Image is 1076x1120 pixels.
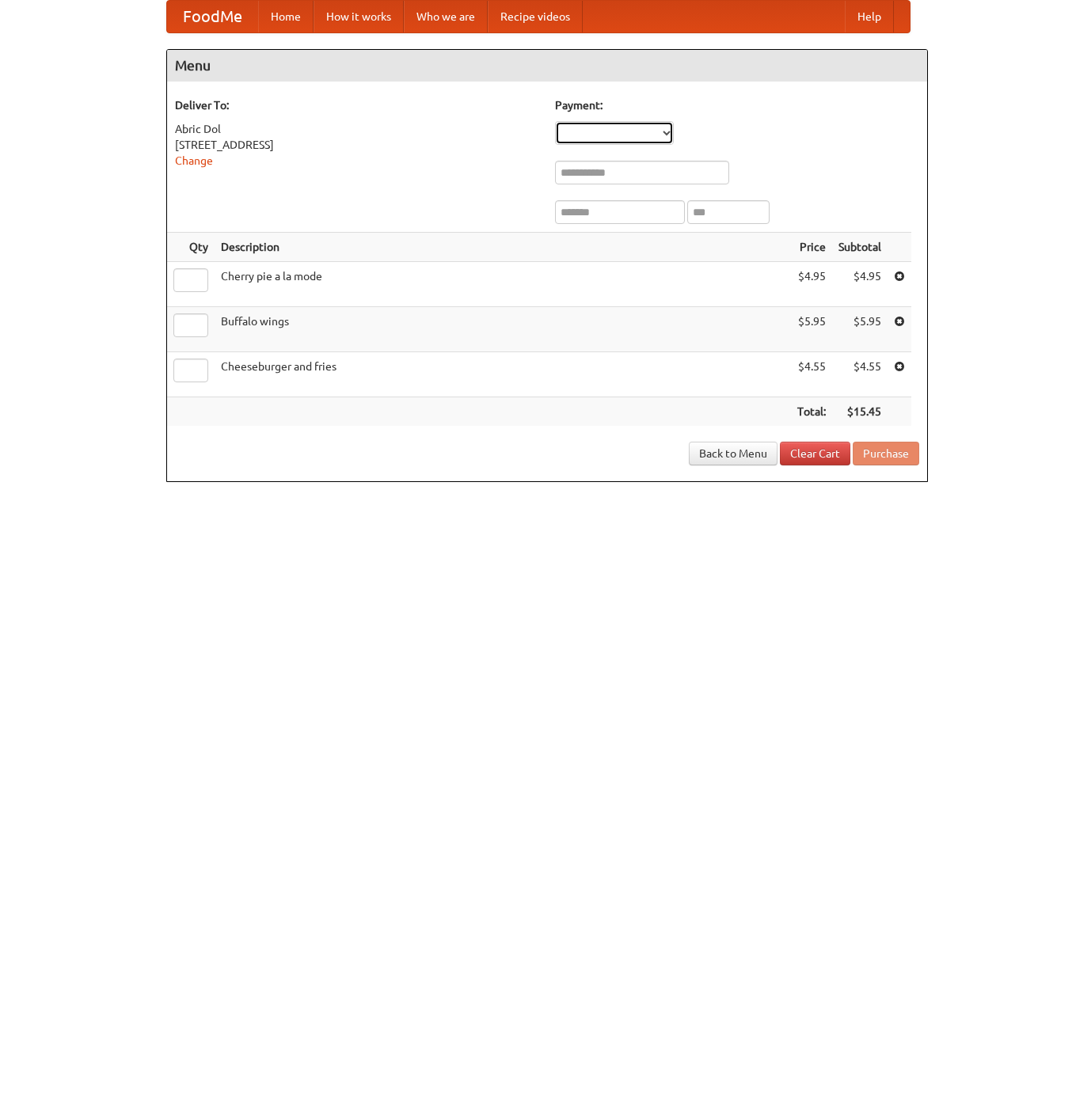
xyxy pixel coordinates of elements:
td: $4.95 [791,262,832,307]
a: Back to Menu [689,442,778,465]
a: Clear Cart [780,442,850,465]
td: $4.95 [832,262,888,307]
a: Home [258,1,314,32]
h5: Payment: [555,97,919,113]
td: Cherry pie a la mode [215,262,791,307]
a: FoodMe [167,1,258,32]
div: [STREET_ADDRESS] [175,137,539,153]
h4: Menu [167,50,927,82]
a: Help [845,1,894,32]
a: Change [175,154,213,167]
div: Abric Dol [175,121,539,137]
a: Recipe videos [488,1,583,32]
a: Who we are [404,1,488,32]
th: Description [215,233,791,262]
td: Cheeseburger and fries [215,352,791,397]
td: $4.55 [791,352,832,397]
th: Qty [167,233,215,262]
td: Buffalo wings [215,307,791,352]
a: How it works [314,1,404,32]
th: Subtotal [832,233,888,262]
button: Purchase [853,442,919,465]
th: Total: [791,397,832,427]
td: $4.55 [832,352,888,397]
h5: Deliver To: [175,97,539,113]
td: $5.95 [791,307,832,352]
th: $15.45 [832,397,888,427]
th: Price [791,233,832,262]
td: $5.95 [832,307,888,352]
